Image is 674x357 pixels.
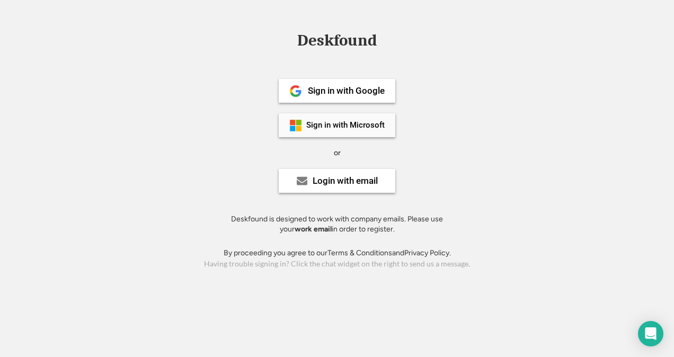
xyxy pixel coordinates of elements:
[306,121,385,129] div: Sign in with Microsoft
[289,85,302,97] img: 1024px-Google__G__Logo.svg.png
[638,321,663,346] div: Open Intercom Messenger
[334,148,341,158] div: or
[308,86,385,95] div: Sign in with Google
[289,119,302,132] img: ms-symbollockup_mssymbol_19.png
[313,176,378,185] div: Login with email
[224,248,451,258] div: By proceeding you agree to our and
[404,248,451,257] a: Privacy Policy.
[292,32,382,49] div: Deskfound
[295,225,332,234] strong: work email
[327,248,392,257] a: Terms & Conditions
[218,214,456,235] div: Deskfound is designed to work with company emails. Please use your in order to register.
